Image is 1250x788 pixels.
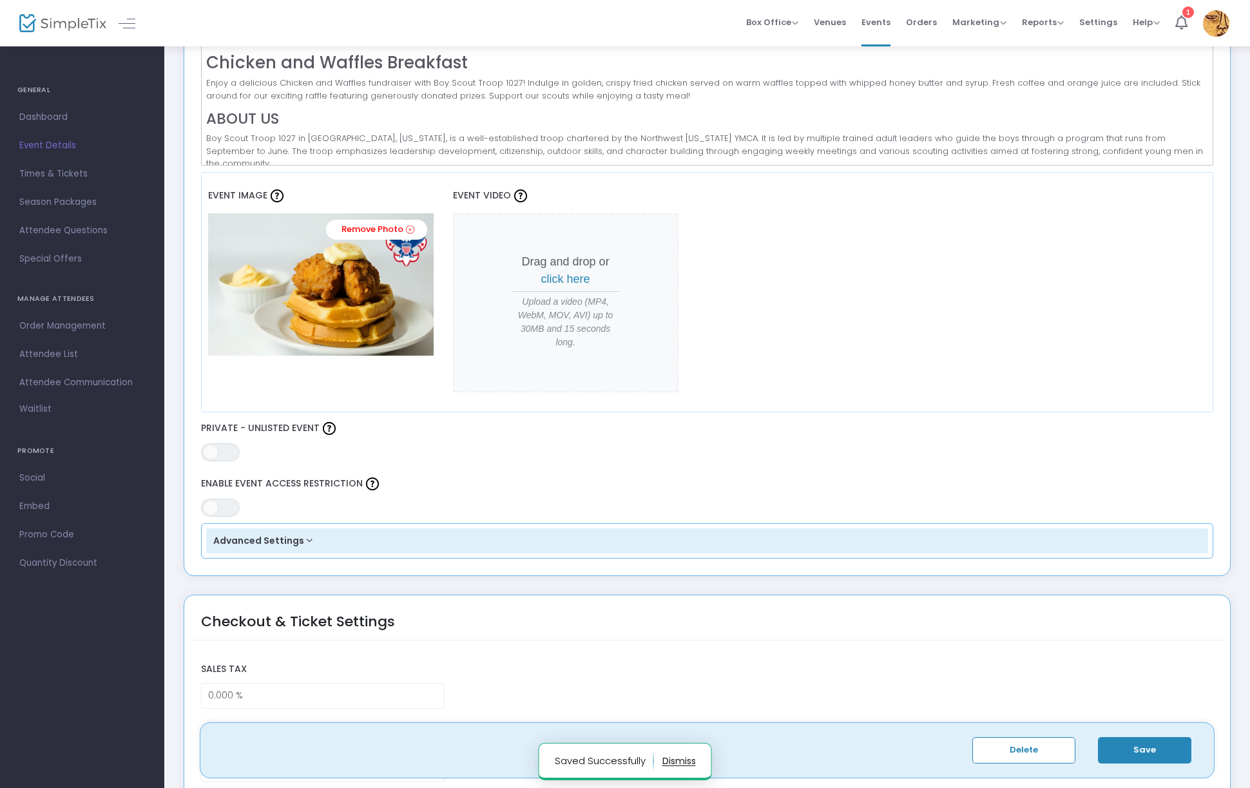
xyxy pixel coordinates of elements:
[972,737,1075,764] button: Delete
[195,722,1220,756] label: Buy Tickets Button Label
[19,498,145,515] span: Embed
[271,189,284,202] img: question-mark
[19,251,145,267] span: Special Offers
[208,189,267,202] span: Event Image
[952,16,1006,28] span: Marketing
[1098,737,1191,764] button: Save
[514,189,527,202] img: question-mark
[195,657,1220,683] label: Sales Tax
[19,166,145,182] span: Times & Tickets
[201,474,1214,494] label: Enable Event Access Restriction
[541,273,590,285] span: click here
[206,132,1207,170] p: Boy Scout Troop 1027 in [GEOGRAPHIC_DATA], [US_STATE], is a well-established troop chartered by t...
[206,77,1207,102] p: Enjoy a delicious Chicken and Waffles fundraiser with Boy Scout Troop 1027! Indulge in golden, cr...
[19,470,145,486] span: Social
[323,422,336,435] img: question-mark
[206,110,1207,128] h3: ABOUT US
[1182,6,1194,18] div: 1
[19,403,52,416] span: Waitlist
[19,194,145,211] span: Season Packages
[19,374,145,391] span: Attendee Communication
[202,684,444,708] input: Sales Tax
[17,77,147,103] h4: GENERAL
[814,6,846,39] span: Venues
[19,222,145,239] span: Attendee Questions
[201,37,1214,166] div: Rich Text Editor, main
[366,477,379,490] img: question-mark
[17,438,147,464] h4: PROMOTE
[512,253,619,288] p: Drag and drop or
[19,137,145,154] span: Event Details
[906,6,937,39] span: Orders
[746,16,798,28] span: Box Office
[201,419,1214,438] label: Private - Unlisted Event
[19,346,145,363] span: Attendee List
[17,286,147,312] h4: MANAGE ATTENDEES
[861,6,890,39] span: Events
[19,109,145,126] span: Dashboard
[1133,16,1160,28] span: Help
[206,528,1209,554] button: Advanced Settings
[512,295,619,349] span: Upload a video (MP4, WebM, MOV, AVI) up to 30MB and 15 seconds long.
[662,751,696,771] button: dismiss
[1022,16,1064,28] span: Reports
[1079,6,1117,39] span: Settings
[19,318,145,334] span: Order Management
[555,751,654,771] p: Saved Successfully
[453,189,511,202] span: Event Video
[326,220,427,240] a: Remove Photo
[19,526,145,543] span: Promo Code
[206,53,1207,73] h2: Chicken and Waffles Breakfast
[19,555,145,572] span: Quantity Discount
[208,213,434,355] img: troop1027.png
[201,611,395,649] div: Checkout & Ticket Settings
